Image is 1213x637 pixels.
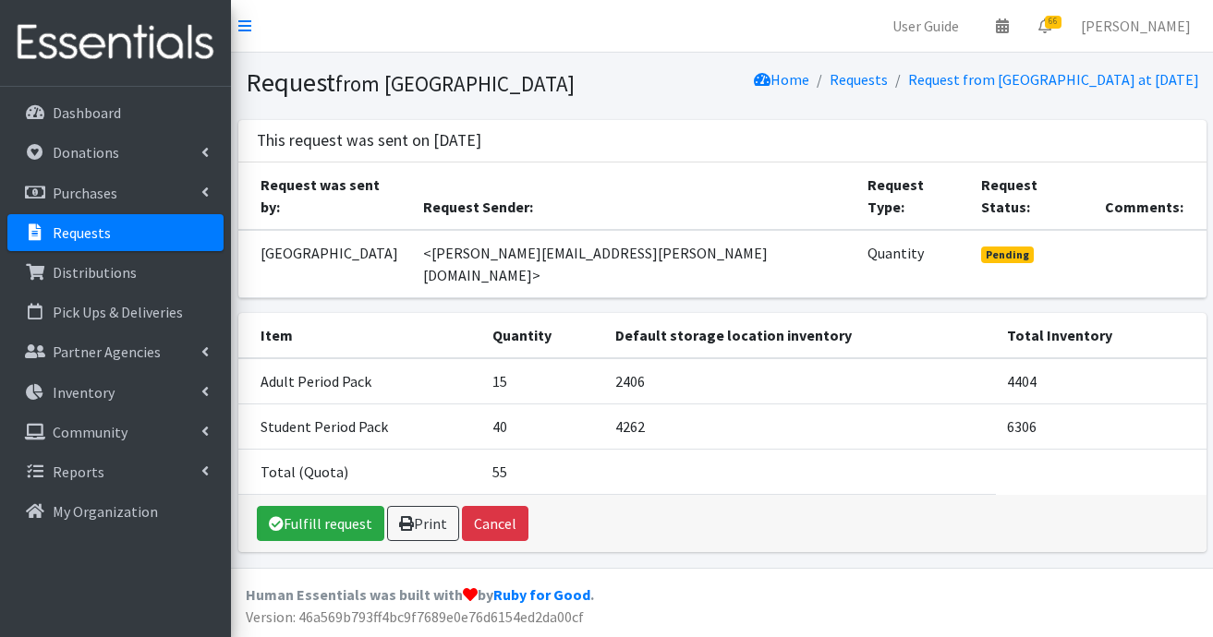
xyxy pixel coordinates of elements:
[238,403,482,449] td: Student Period Pack
[238,162,413,230] th: Request was sent by:
[53,303,183,321] p: Pick Ups & Deliveries
[53,423,127,441] p: Community
[7,214,224,251] a: Requests
[981,246,1034,263] span: Pending
[996,358,1206,404] td: 4404
[856,162,970,230] th: Request Type:
[53,103,121,122] p: Dashboard
[1045,16,1061,29] span: 66
[412,162,856,230] th: Request Sender:
[7,12,224,74] img: HumanEssentials
[53,223,111,242] p: Requests
[53,463,104,481] p: Reports
[7,174,224,211] a: Purchases
[238,358,482,404] td: Adult Period Pack
[335,70,575,97] small: from [GEOGRAPHIC_DATA]
[238,313,482,358] th: Item
[257,131,481,150] h3: This request was sent on [DATE]
[7,254,224,291] a: Distributions
[996,403,1206,449] td: 6306
[53,143,119,162] p: Donations
[970,162,1095,230] th: Request Status:
[53,383,115,402] p: Inventory
[238,449,482,494] td: Total (Quota)
[908,70,1199,89] a: Request from [GEOGRAPHIC_DATA] at [DATE]
[481,313,604,358] th: Quantity
[7,453,224,490] a: Reports
[257,506,384,541] a: Fulfill request
[412,230,856,298] td: <[PERSON_NAME][EMAIL_ADDRESS][PERSON_NAME][DOMAIN_NAME]>
[493,585,590,604] a: Ruby for Good
[53,184,117,202] p: Purchases
[246,585,594,604] strong: Human Essentials was built with by .
[7,294,224,331] a: Pick Ups & Deliveries
[387,506,459,541] a: Print
[604,358,996,404] td: 2406
[481,358,604,404] td: 15
[996,313,1206,358] th: Total Inventory
[7,333,224,370] a: Partner Agencies
[238,230,413,298] td: [GEOGRAPHIC_DATA]
[754,70,809,89] a: Home
[856,230,970,298] td: Quantity
[1094,162,1206,230] th: Comments:
[7,374,224,411] a: Inventory
[830,70,888,89] a: Requests
[7,493,224,530] a: My Organization
[1024,7,1066,44] a: 66
[53,502,158,521] p: My Organization
[246,66,716,99] h1: Request
[53,263,137,282] p: Distributions
[7,134,224,171] a: Donations
[53,343,161,361] p: Partner Agencies
[1066,7,1206,44] a: [PERSON_NAME]
[7,414,224,451] a: Community
[604,313,996,358] th: Default storage location inventory
[481,449,604,494] td: 55
[604,403,996,449] td: 4262
[481,403,604,449] td: 40
[462,506,528,541] button: Cancel
[878,7,974,44] a: User Guide
[246,607,584,626] span: Version: 46a569b793ff4bc9f7689e0e76d6154ed2da00cf
[7,94,224,131] a: Dashboard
